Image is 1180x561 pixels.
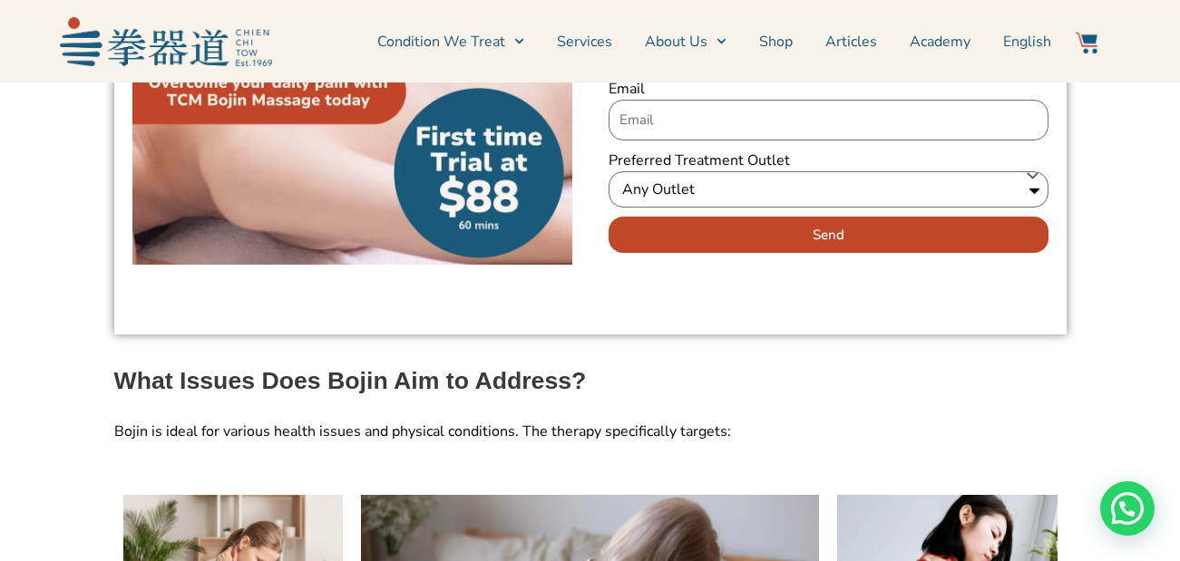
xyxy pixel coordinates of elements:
a: Shop [759,19,793,64]
span: English [1003,31,1051,53]
label: Email [609,78,645,100]
nav: Menu [281,19,1052,64]
label: Preferred Treatment Outlet [609,150,790,171]
span: Send [813,228,844,242]
input: Email [609,100,1048,141]
button: Send [609,217,1048,253]
a: Articles [825,19,877,64]
a: Services [557,19,612,64]
a: English [1003,19,1051,64]
span: What Issues Does Bojin Aim to Address? [114,367,587,394]
span: Bojin is ideal for various health issues and physical conditions. The therapy specifically targets: [114,421,731,441]
a: Academy [910,19,970,64]
a: Condition We Treat [377,19,524,64]
a: About Us [645,19,727,64]
img: Website Icon-03 [1076,32,1097,53]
